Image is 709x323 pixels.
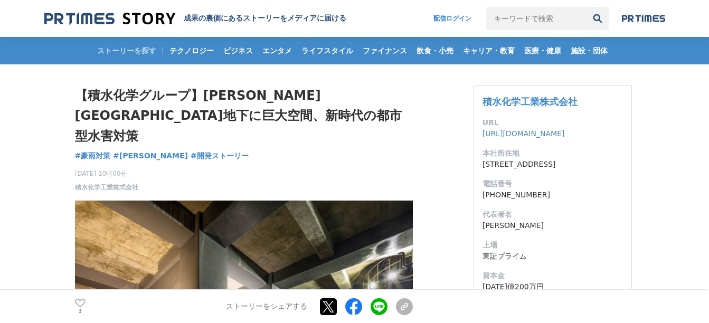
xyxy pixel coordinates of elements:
h2: 成果の裏側にあるストーリーをメディアに届ける [184,14,346,23]
span: #豪雨対策 [75,151,111,160]
dd: 東証プライム [483,251,623,262]
span: #開発ストーリー [191,151,249,160]
a: キャリア・教育 [459,37,519,64]
span: [DATE] 10時00分 [75,169,138,178]
span: ファイナンス [358,46,411,55]
dt: 電話番号 [483,178,623,189]
span: #[PERSON_NAME] [113,151,188,160]
a: 飲食・小売 [412,37,458,64]
span: キャリア・教育 [459,46,519,55]
dd: [STREET_ADDRESS] [483,159,623,170]
a: テクノロジー [165,37,218,64]
p: ストーリーをシェアする [226,302,307,311]
a: ビジネス [219,37,257,64]
a: 施設・団体 [566,37,612,64]
dt: 上場 [483,240,623,251]
p: 3 [75,309,86,314]
a: ファイナンス [358,37,411,64]
a: #豪雨対策 [75,150,111,161]
a: ライフスタイル [297,37,357,64]
dt: URL [483,117,623,128]
button: 検索 [586,7,609,30]
a: #[PERSON_NAME] [113,150,188,161]
h1: 【積水化学グループ】[PERSON_NAME][GEOGRAPHIC_DATA]地下に巨大空間、新時代の都市型水害対策 [75,85,413,146]
a: [URL][DOMAIN_NAME] [483,129,565,138]
span: ライフスタイル [297,46,357,55]
dt: 代表者名 [483,209,623,220]
a: #開発ストーリー [191,150,249,161]
dt: 本社所在地 [483,148,623,159]
img: prtimes [622,14,665,23]
a: 医療・健康 [520,37,565,64]
span: 飲食・小売 [412,46,458,55]
dd: [PHONE_NUMBER] [483,189,623,201]
a: 積水化学工業株式会社 [75,183,138,192]
span: エンタメ [258,46,296,55]
span: 医療・健康 [520,46,565,55]
span: ビジネス [219,46,257,55]
span: テクノロジー [165,46,218,55]
dd: [DATE]億200万円 [483,281,623,292]
a: エンタメ [258,37,296,64]
a: 配信ログイン [423,7,482,30]
img: 成果の裏側にあるストーリーをメディアに届ける [44,12,175,26]
input: キーワードで検索 [486,7,586,30]
dt: 資本金 [483,270,623,281]
a: 積水化学工業株式会社 [483,96,578,107]
dd: [PERSON_NAME] [483,220,623,231]
a: 成果の裏側にあるストーリーをメディアに届ける 成果の裏側にあるストーリーをメディアに届ける [44,12,346,26]
span: 施設・団体 [566,46,612,55]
